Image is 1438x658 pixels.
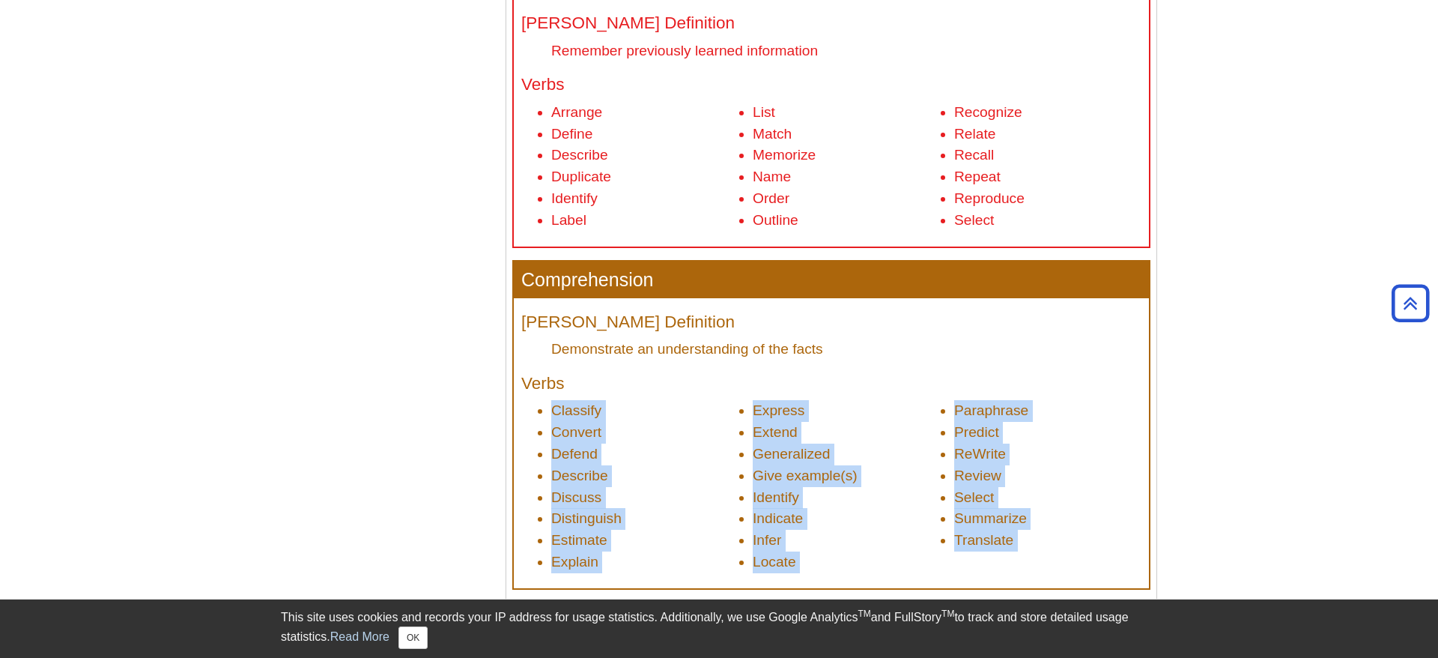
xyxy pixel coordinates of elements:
[753,124,940,145] li: Match
[521,313,1141,332] h4: [PERSON_NAME] Definition
[858,609,870,619] sup: TM
[753,188,940,210] li: Order
[941,609,954,619] sup: TM
[954,188,1141,210] li: Reproduce
[551,422,738,444] li: Convert
[954,444,1141,465] li: ReWrite
[521,375,1141,393] h4: Verbs
[281,609,1157,649] div: This site uses cookies and records your IP address for usage statistics. Additionally, we use Goo...
[753,145,940,166] li: Memorize
[514,262,1149,298] h3: Comprehension
[551,339,1141,359] dd: Demonstrate an understanding of the facts
[753,508,940,530] li: Indicate
[954,465,1141,487] li: Review
[398,627,428,649] button: Close
[551,124,738,145] li: Define
[1386,293,1434,313] a: Back to Top
[954,422,1141,444] li: Predict
[954,124,1141,145] li: Relate
[551,465,738,487] li: Describe
[753,400,940,422] li: Express
[753,444,940,465] li: Generalized
[551,552,738,573] li: Explain
[753,210,940,232] li: Outline
[954,530,1141,552] li: Translate
[954,166,1141,188] li: Repeat
[551,444,738,465] li: Defend
[753,487,940,509] li: Identify
[753,530,940,552] li: Infer
[954,400,1141,422] li: Paraphrase
[551,530,738,552] li: Estimate
[753,166,940,188] li: Name
[753,102,940,124] li: List
[551,166,738,188] li: Duplicate
[753,422,940,444] li: Extend
[551,400,738,422] li: Classify
[753,552,940,573] li: Locate
[753,465,940,487] li: Give example(s)
[521,76,1141,94] h4: Verbs
[521,14,1141,33] h4: [PERSON_NAME] Definition
[330,630,389,643] a: Read More
[954,145,1141,166] li: Recall
[551,508,738,530] li: Distinguish
[551,145,738,166] li: Describe
[954,102,1141,124] li: Recognize
[551,188,738,210] li: Identify
[954,487,1141,509] li: Select
[551,102,738,124] li: Arrange
[551,487,738,509] li: Discuss
[954,210,1141,232] li: Select
[551,40,1141,61] dd: Remember previously learned information
[551,210,738,232] li: Label
[954,508,1141,530] li: Summarize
